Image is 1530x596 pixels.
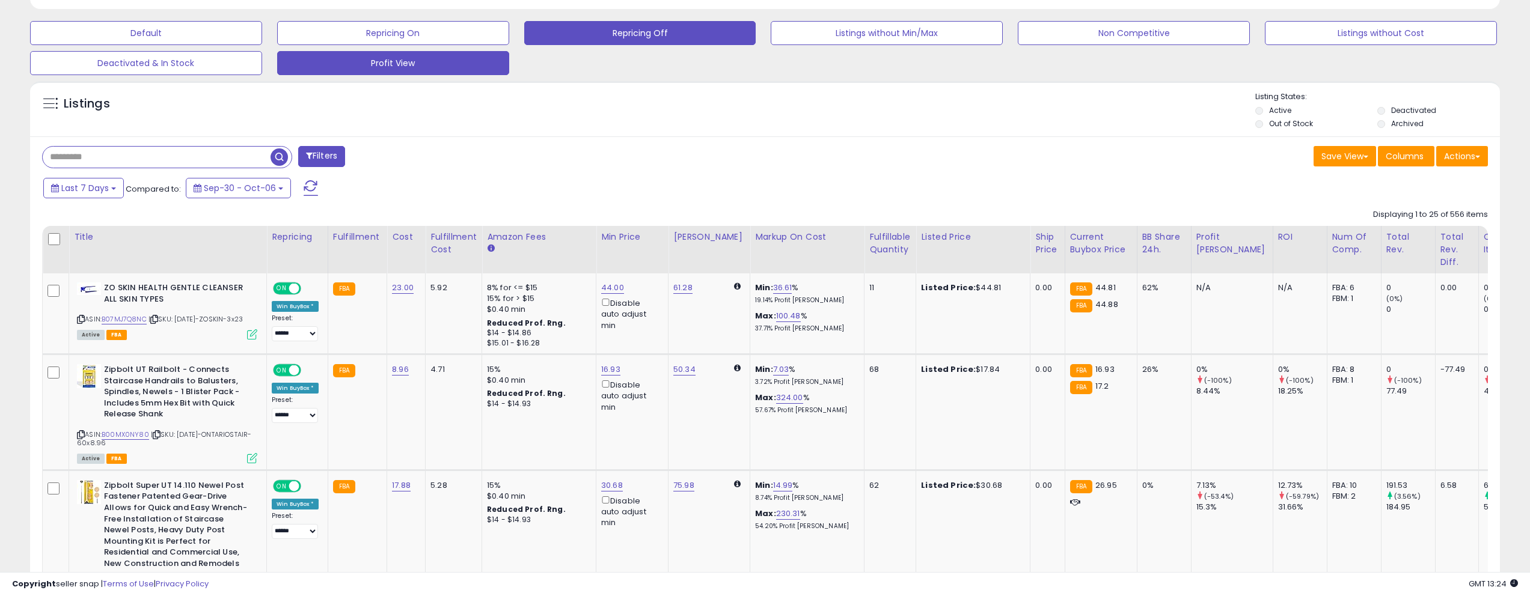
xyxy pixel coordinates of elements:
div: 15% for > $15 [487,293,587,304]
div: FBA: 6 [1332,282,1372,293]
div: 191.53 [1386,480,1435,491]
small: Amazon Fees. [487,243,494,254]
b: ZO SKIN HEALTH GENTLE CLEANSER ALL SKIN TYPES [104,282,250,308]
small: (0%) [1484,294,1501,303]
div: ASIN: [77,282,257,338]
div: $0.40 min [487,304,587,315]
p: Listing States: [1255,91,1500,103]
div: 0 [1386,282,1435,293]
b: Reduced Prof. Rng. [487,388,566,398]
b: Max: [755,508,776,519]
small: (3.56%) [1394,491,1421,501]
div: seller snap | | [12,579,209,590]
div: Fulfillment [333,231,382,243]
span: OFF [299,284,319,294]
small: (-59.79%) [1286,491,1319,501]
p: 37.71% Profit [PERSON_NAME] [755,324,855,333]
a: 44.00 [601,282,624,294]
div: 0% [1196,364,1273,375]
div: Title [74,231,262,243]
button: Listings without Cost [1265,21,1497,45]
div: 184.95 [1386,502,1435,512]
div: Cost [392,231,420,243]
a: 16.93 [601,363,620,376]
b: Max: [755,310,776,321]
div: Total Rev. [1386,231,1430,256]
div: 8% for <= $15 [487,282,587,293]
span: 26.95 [1095,479,1117,491]
p: 3.72% Profit [PERSON_NAME] [755,378,855,386]
button: Last 7 Days [43,178,124,198]
div: 15% [487,364,587,375]
div: Current Buybox Price [1070,231,1132,256]
label: Active [1269,105,1291,115]
span: OFF [299,365,319,376]
div: Displaying 1 to 25 of 556 items [1373,209,1488,220]
small: FBA [333,364,355,377]
label: Deactivated [1391,105,1436,115]
div: Amazon Fees [487,231,591,243]
small: (-100%) [1394,376,1422,385]
button: Sep-30 - Oct-06 [186,178,291,198]
div: 8.44% [1196,386,1273,397]
div: $15.01 - $16.28 [487,338,587,348]
div: Disable auto adjust min [601,296,659,331]
div: N/A [1196,282,1264,293]
b: Reduced Prof. Rng. [487,504,566,514]
span: OFF [299,481,319,491]
span: FBA [106,454,127,464]
b: Listed Price: [921,363,976,375]
a: Terms of Use [103,578,154,589]
span: | SKU: [DATE]-ONTARIOSTAIR-60x8.96 [77,430,252,448]
div: 26% [1142,364,1182,375]
div: % [755,392,855,415]
div: 11 [869,282,907,293]
p: 8.74% Profit [PERSON_NAME] [755,494,855,502]
b: Min: [755,363,773,375]
div: 77.49 [1386,386,1435,397]
div: 0.00 [1035,364,1055,375]
span: 16.93 [1095,363,1115,375]
div: $30.68 [921,480,1021,491]
a: Privacy Policy [156,578,209,589]
b: Zipbolt Super UT 14.110 Newel Post Fastener Patented Gear-Drive Allows for Quick and Easy Wrench-... [104,480,250,573]
div: $0.40 min [487,375,587,386]
small: FBA [1070,364,1092,377]
div: N/A [1278,282,1318,293]
span: All listings currently available for purchase on Amazon [77,454,105,464]
a: 23.00 [392,282,414,294]
div: Total Rev. Diff. [1440,231,1473,269]
div: 12.73% [1278,480,1327,491]
a: 8.96 [392,363,409,376]
span: ON [274,284,289,294]
div: 0.00 [1035,282,1055,293]
div: 68 [869,364,907,375]
span: 17.2 [1095,380,1109,392]
th: The percentage added to the cost of goods (COGS) that forms the calculator for Min & Max prices. [750,226,864,273]
div: ASIN: [77,364,257,462]
a: 7.03 [773,363,789,376]
span: ON [274,481,289,491]
small: FBA [1070,299,1092,312]
div: FBM: 1 [1332,293,1372,304]
a: 17.88 [392,479,411,491]
a: B00MX0NY80 [102,430,149,440]
p: 19.14% Profit [PERSON_NAME] [755,296,855,305]
a: 61.28 [673,282,693,294]
a: B07MJ7Q8NC [102,314,147,324]
div: 6.58 [1440,480,1469,491]
b: Listed Price: [921,479,976,491]
div: FBA: 10 [1332,480,1372,491]
div: Win BuyBox * [272,383,319,394]
div: $14 - $14.93 [487,399,587,409]
b: Min: [755,479,773,491]
div: -77.49 [1440,364,1469,375]
span: Columns [1386,150,1424,162]
button: Default [30,21,262,45]
div: 15% [487,480,587,491]
div: Preset: [272,512,319,539]
strong: Copyright [12,578,56,589]
div: 0 [1386,304,1435,315]
button: Profit View [277,51,509,75]
img: 41tInXtJEFL._SL40_.jpg [77,364,101,388]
